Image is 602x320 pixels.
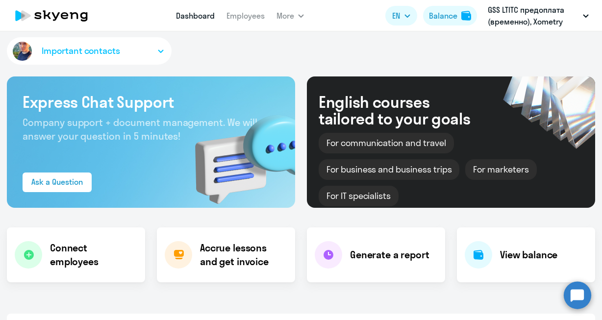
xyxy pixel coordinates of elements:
[319,133,454,153] div: For communication and travel
[276,10,294,22] span: More
[488,4,579,27] p: GSS LTITC предоплата (временно), Xometry Europe GmbH
[423,6,477,25] button: Balancebalance
[200,241,285,269] h4: Accrue lessons and get invoice
[319,94,486,127] div: English courses tailored to your goals
[7,37,172,65] button: Important contacts
[319,186,399,206] div: For IT specialists
[319,159,459,180] div: For business and business trips
[483,4,594,27] button: GSS LTITC предоплата (временно), Xometry Europe GmbH
[23,92,279,112] h3: Express Chat Support
[500,248,557,262] h4: View balance
[31,176,83,188] div: Ask a Question
[23,116,257,142] span: Company support + document management. We will answer your question in 5 minutes!
[50,241,137,269] h4: Connect employees
[350,248,429,262] h4: Generate a report
[392,10,400,22] span: EN
[176,11,215,21] a: Dashboard
[181,98,295,208] img: bg-img
[276,6,304,25] button: More
[461,11,471,21] img: balance
[226,11,265,21] a: Employees
[42,45,120,57] span: Important contacts
[385,6,417,25] button: EN
[11,40,34,63] img: avatar
[465,159,536,180] div: For marketers
[23,172,92,192] button: Ask a Question
[429,10,457,22] div: Balance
